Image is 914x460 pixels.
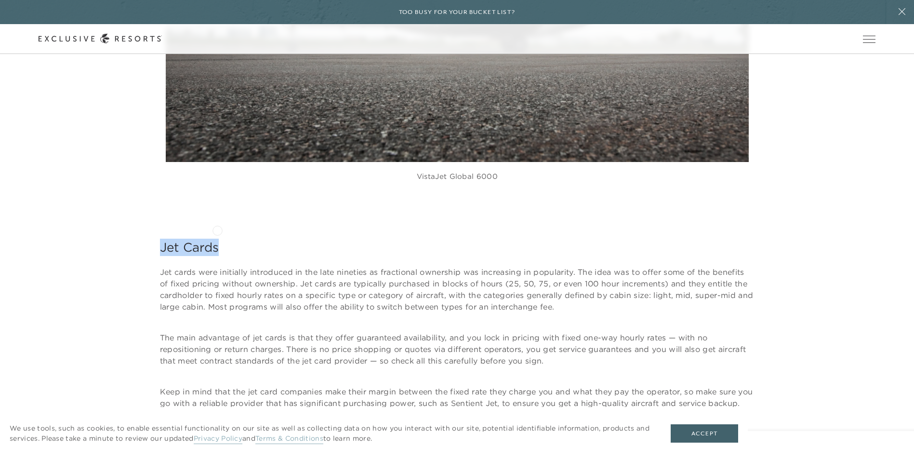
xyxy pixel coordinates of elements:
[863,36,875,42] button: Open navigation
[194,434,242,444] a: Privacy Policy
[160,266,755,312] p: Jet cards were initially introduced in the late nineties as fractional ownership was increasing i...
[671,424,738,443] button: Accept
[255,434,323,444] a: Terms & Conditions
[160,332,755,366] p: The main advantage of jet cards is that they offer guaranteed availability, and you lock in prici...
[10,423,651,444] p: We use tools, such as cookies, to enable essential functionality on our site as well as collectin...
[399,8,516,17] h6: Too busy for your bucket list?
[160,239,755,256] h4: Jet Cards
[160,386,755,420] p: Keep in mind that the jet card companies make their margin between the fixed rate they charge you...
